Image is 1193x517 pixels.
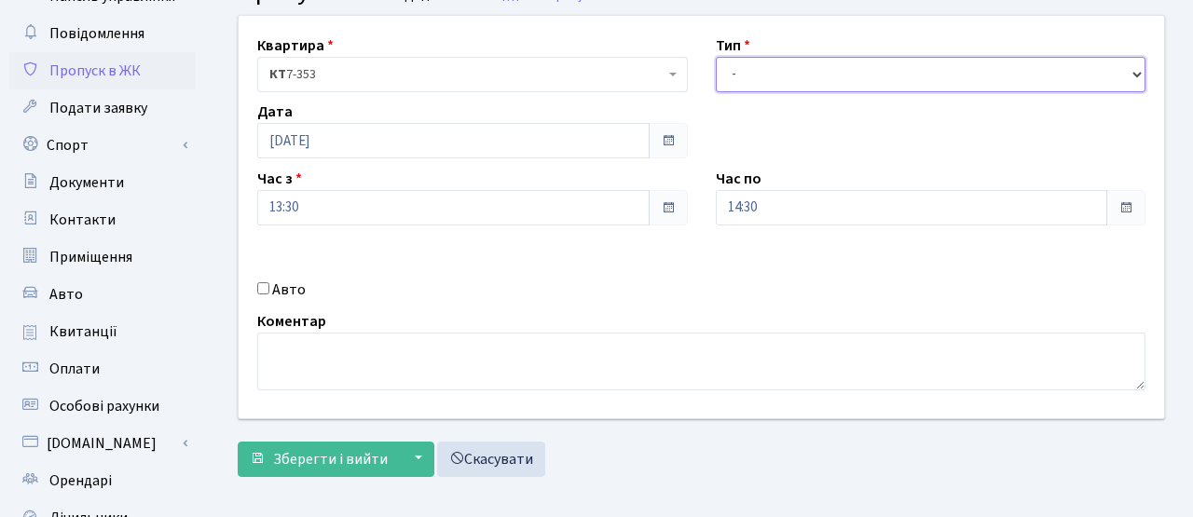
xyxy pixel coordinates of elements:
span: Пропуск в ЖК [49,61,141,81]
span: Документи [49,172,124,193]
a: Спорт [9,127,196,164]
span: Особові рахунки [49,396,159,416]
span: Орендарі [49,470,112,491]
a: Пропуск в ЖК [9,52,196,89]
a: [DOMAIN_NAME] [9,425,196,462]
span: Подати заявку [49,98,147,118]
label: Дата [257,101,293,123]
b: КТ [269,65,286,84]
span: Авто [49,284,83,305]
a: Скасувати [437,442,545,477]
a: Подати заявку [9,89,196,127]
label: Квартира [257,34,334,57]
a: Авто [9,276,196,313]
a: Приміщення [9,238,196,276]
span: Оплати [49,359,100,379]
a: Оплати [9,350,196,388]
label: Час з [257,168,302,190]
span: Зберегти і вийти [273,449,388,469]
a: Контакти [9,201,196,238]
span: Квитанції [49,321,117,342]
span: <b>КТ</b>&nbsp;&nbsp;&nbsp;&nbsp;7-353 [257,57,688,92]
a: Орендарі [9,462,196,499]
label: Авто [272,279,306,301]
span: Повідомлення [49,23,144,44]
label: Тип [716,34,750,57]
button: Зберегти і вийти [238,442,400,477]
a: Повідомлення [9,15,196,52]
label: Час по [716,168,761,190]
span: <b>КТ</b>&nbsp;&nbsp;&nbsp;&nbsp;7-353 [269,65,665,84]
label: Коментар [257,310,326,333]
span: Контакти [49,210,116,230]
a: Документи [9,164,196,201]
span: Приміщення [49,247,132,267]
a: Квитанції [9,313,196,350]
a: Особові рахунки [9,388,196,425]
